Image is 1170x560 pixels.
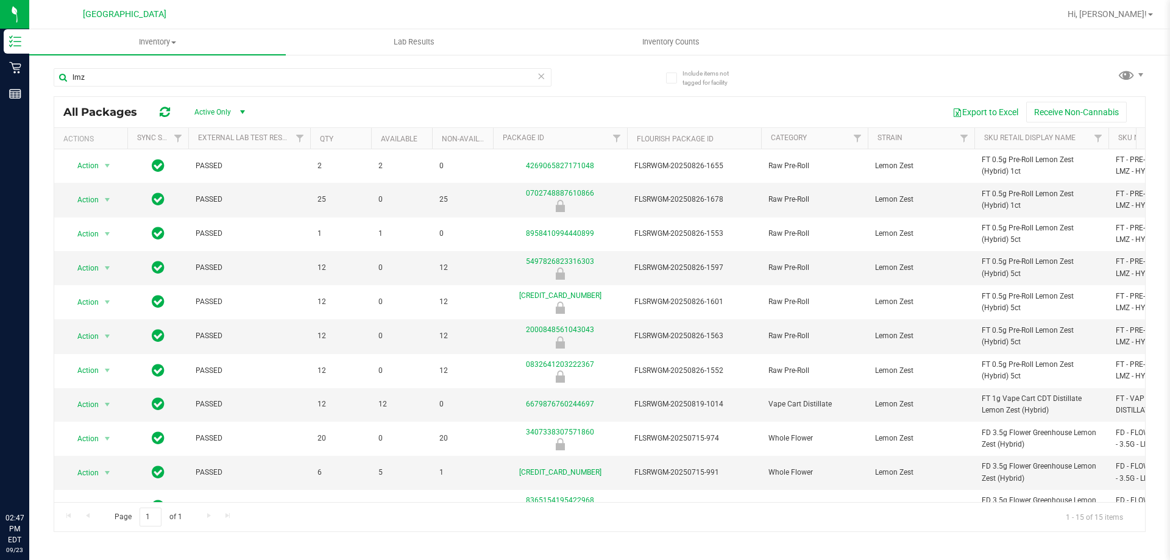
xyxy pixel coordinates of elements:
[637,135,714,143] a: Flourish Package ID
[196,365,303,377] span: PASSED
[634,296,754,308] span: FLSRWGM-20250826-1601
[83,9,166,19] span: [GEOGRAPHIC_DATA]
[100,464,115,481] span: select
[5,545,24,555] p: 09/23
[526,360,594,369] a: 0832641203222367
[542,29,799,55] a: Inventory Counts
[439,194,486,205] span: 25
[768,194,860,205] span: Raw Pre-Roll
[607,128,627,149] a: Filter
[634,467,754,478] span: FLSRWGM-20250715-991
[982,427,1101,450] span: FD 3.5g Flower Greenhouse Lemon Zest (Hybrid)
[526,325,594,334] a: 2000848561043043
[768,330,860,342] span: Raw Pre-Roll
[1068,9,1147,19] span: Hi, [PERSON_NAME]!
[982,291,1101,314] span: FT 0.5g Pre-Roll Lemon Zest (Hybrid) 5ct
[875,501,967,512] span: Lemon Zest
[439,501,486,512] span: 20
[848,128,868,149] a: Filter
[378,194,425,205] span: 0
[634,262,754,274] span: FLSRWGM-20250826-1597
[168,128,188,149] a: Filter
[100,225,115,243] span: select
[286,29,542,55] a: Lab Results
[378,228,425,239] span: 1
[66,464,99,481] span: Action
[152,395,165,413] span: In Sync
[196,467,303,478] span: PASSED
[378,262,425,274] span: 0
[526,229,594,238] a: 8958410994440899
[634,433,754,444] span: FLSRWGM-20250715-974
[5,512,24,545] p: 02:47 PM EDT
[152,362,165,379] span: In Sync
[29,37,286,48] span: Inventory
[12,463,49,499] iframe: Resource center
[66,260,99,277] span: Action
[634,399,754,410] span: FLSRWGM-20250819-1014
[1026,102,1127,122] button: Receive Non-Cannabis
[9,88,21,100] inline-svg: Reports
[100,191,115,208] span: select
[526,496,594,505] a: 8365154195422968
[875,467,967,478] span: Lemon Zest
[9,35,21,48] inline-svg: Inventory
[378,330,425,342] span: 0
[626,37,716,48] span: Inventory Counts
[317,467,364,478] span: 6
[198,133,294,142] a: External Lab Test Result
[378,433,425,444] span: 0
[982,188,1101,211] span: FT 0.5g Pre-Roll Lemon Zest (Hybrid) 1ct
[768,433,860,444] span: Whole Flower
[66,498,99,515] span: Action
[771,133,807,142] a: Category
[36,461,51,475] iframe: Resource center unread badge
[317,160,364,172] span: 2
[152,464,165,481] span: In Sync
[768,262,860,274] span: Raw Pre-Roll
[317,365,364,377] span: 12
[982,495,1101,518] span: FD 3.5g Flower Greenhouse Lemon Zest (Hybrid)
[100,260,115,277] span: select
[152,225,165,242] span: In Sync
[768,296,860,308] span: Raw Pre-Roll
[875,296,967,308] span: Lemon Zest
[982,359,1101,382] span: FT 0.5g Pre-Roll Lemon Zest (Hybrid) 5ct
[140,508,161,526] input: 1
[491,370,629,383] div: Newly Received
[875,262,967,274] span: Lemon Zest
[66,396,99,413] span: Action
[768,228,860,239] span: Raw Pre-Roll
[537,68,545,84] span: Clear
[66,225,99,243] span: Action
[634,228,754,239] span: FLSRWGM-20250826-1553
[66,362,99,379] span: Action
[66,294,99,311] span: Action
[1088,128,1108,149] a: Filter
[1056,508,1133,526] span: 1 - 15 of 15 items
[378,160,425,172] span: 2
[378,296,425,308] span: 0
[439,330,486,342] span: 12
[196,399,303,410] span: PASSED
[442,135,496,143] a: Non-Available
[634,160,754,172] span: FLSRWGM-20250826-1655
[317,399,364,410] span: 12
[519,468,601,477] a: [CREDIT_CARD_NUMBER]
[982,154,1101,177] span: FT 0.5g Pre-Roll Lemon Zest (Hybrid) 1ct
[317,433,364,444] span: 20
[439,228,486,239] span: 0
[320,135,333,143] a: Qty
[100,294,115,311] span: select
[491,336,629,349] div: Newly Received
[317,501,364,512] span: 20
[317,296,364,308] span: 12
[875,365,967,377] span: Lemon Zest
[378,467,425,478] span: 5
[768,399,860,410] span: Vape Cart Distillate
[982,222,1101,246] span: FT 0.5g Pre-Roll Lemon Zest (Hybrid) 5ct
[196,194,303,205] span: PASSED
[768,365,860,377] span: Raw Pre-Roll
[984,133,1076,142] a: Sku Retail Display Name
[503,133,544,142] a: Package ID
